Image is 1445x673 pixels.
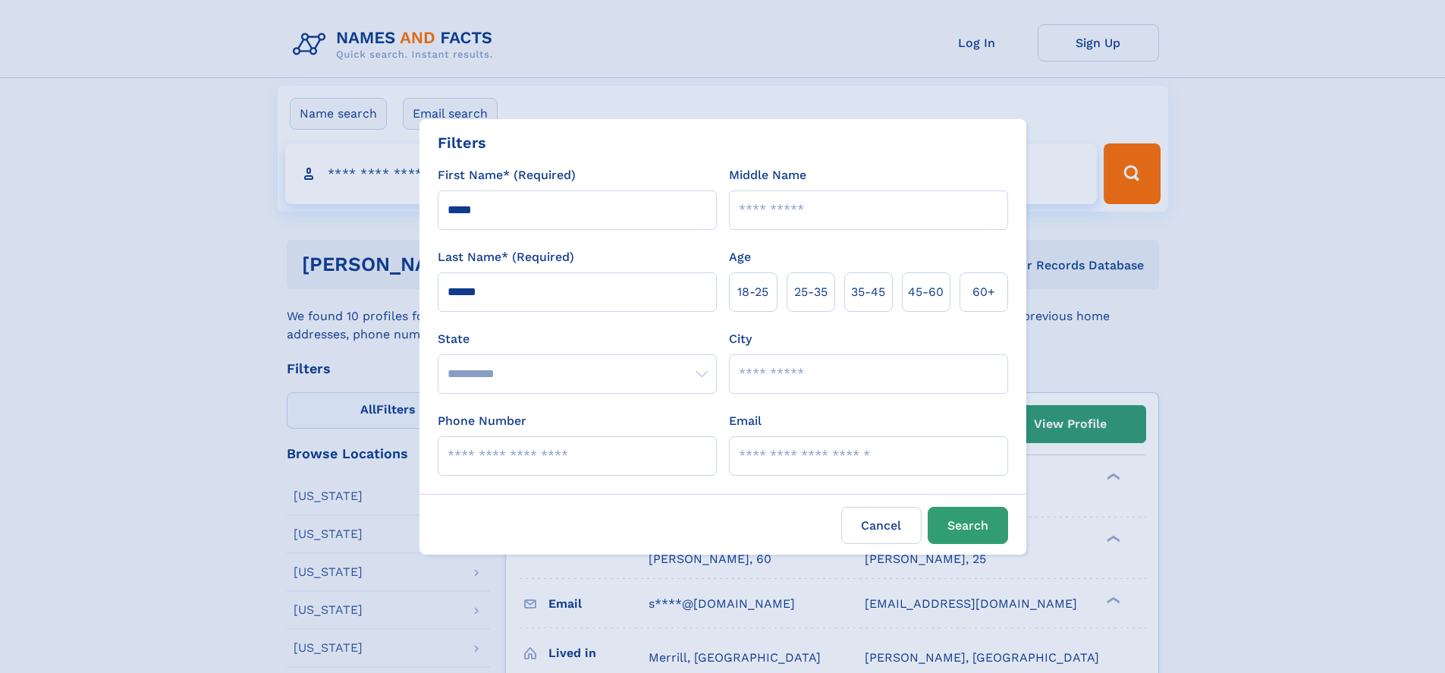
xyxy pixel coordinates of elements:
[438,412,526,430] label: Phone Number
[729,330,752,348] label: City
[438,131,486,154] div: Filters
[972,283,995,301] span: 60+
[908,283,944,301] span: 45‑60
[928,507,1008,544] button: Search
[737,283,768,301] span: 18‑25
[438,248,574,266] label: Last Name* (Required)
[794,283,828,301] span: 25‑35
[438,166,576,184] label: First Name* (Required)
[729,412,762,430] label: Email
[841,507,922,544] label: Cancel
[729,166,806,184] label: Middle Name
[851,283,885,301] span: 35‑45
[438,330,717,348] label: State
[729,248,751,266] label: Age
